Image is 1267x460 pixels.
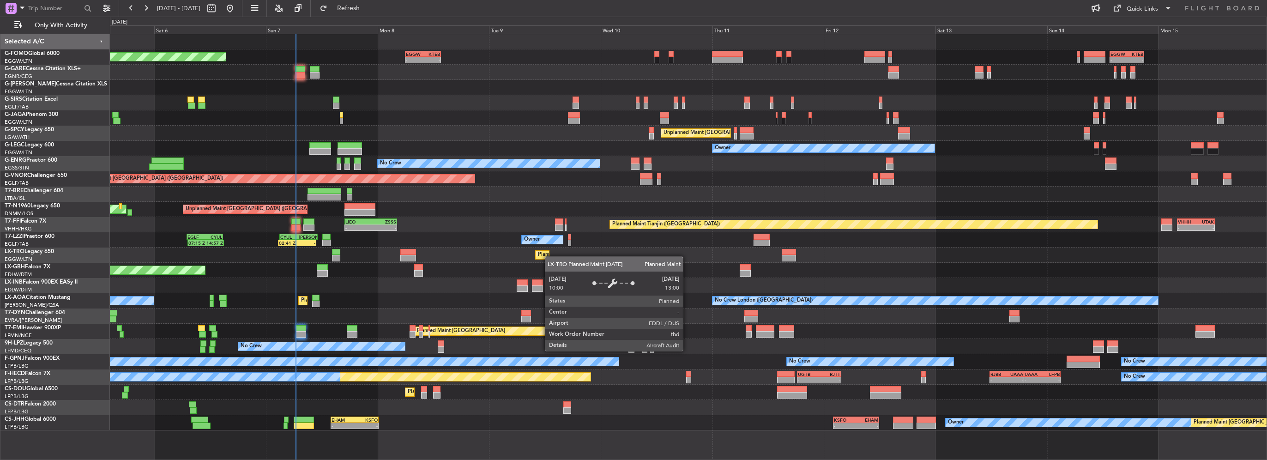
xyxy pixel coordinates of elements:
a: LFPB/LBG [5,424,29,430]
div: - [834,423,856,429]
div: Quick Links [1127,5,1158,14]
div: KSFO [834,417,856,423]
div: - [819,377,840,383]
a: T7-FFIFalcon 7X [5,218,46,224]
div: VHHH [1178,219,1196,224]
a: EGLF/FAB [5,241,29,248]
button: Refresh [315,1,371,16]
div: KTEB [1127,51,1143,57]
div: RJTT [819,371,840,377]
a: G-GARECessna Citation XLS+ [5,66,81,72]
a: CS-DOUGlobal 6500 [5,386,58,392]
a: LFPB/LBG [5,378,29,385]
span: T7-DYN [5,310,25,315]
div: No Crew [789,355,810,369]
a: F-HECDFalcon 7X [5,371,50,376]
a: EGGW/LTN [5,149,32,156]
div: Unplanned Maint [GEOGRAPHIC_DATA] ([GEOGRAPHIC_DATA]) [186,202,338,216]
a: LFPB/LBG [5,408,29,415]
div: No Crew [380,157,401,170]
a: [PERSON_NAME]/QSA [5,302,59,309]
button: Only With Activity [10,18,100,33]
span: T7-N1960 [5,203,30,209]
a: LX-AOACitation Mustang [5,295,71,300]
a: F-GPNJFalcon 900EX [5,356,60,361]
div: KTEB [423,51,440,57]
span: T7-BRE [5,188,24,194]
div: - [297,240,315,246]
a: G-LEGCLegacy 600 [5,142,54,148]
a: EGNR/CEG [5,73,32,80]
div: Planned Maint [GEOGRAPHIC_DATA] ([GEOGRAPHIC_DATA]) [78,172,223,186]
a: EGSS/STN [5,164,29,171]
a: CS-JHHGlobal 6000 [5,417,56,422]
div: - [406,57,423,63]
div: EGGW [406,51,423,57]
a: G-[PERSON_NAME]Cessna Citation XLS [5,81,107,87]
div: - [1110,57,1127,63]
span: G-ENRG [5,157,26,163]
button: Quick Links [1108,1,1176,16]
a: T7-LZZIPraetor 600 [5,234,54,239]
a: T7-EMIHawker 900XP [5,325,61,331]
div: - [856,423,878,429]
span: Only With Activity [24,22,97,29]
div: 14:57 Z [206,240,223,246]
a: G-JAGAPhenom 300 [5,112,58,117]
div: - [1196,225,1214,230]
div: Planned Maint [GEOGRAPHIC_DATA] ([GEOGRAPHIC_DATA]) [301,294,446,308]
div: Fri 12 [824,25,935,34]
span: 9H-LPZ [5,340,23,346]
span: [DATE] - [DATE] [157,4,200,12]
span: G-VNOR [5,173,27,178]
span: T7-EMI [5,325,23,331]
div: Thu 11 [712,25,824,34]
span: LX-GBH [5,264,25,270]
span: CS-DOU [5,386,26,392]
span: CS-JHH [5,417,24,422]
a: EGGW/LTN [5,88,32,95]
a: 9H-LPZLegacy 500 [5,340,53,346]
span: LX-INB [5,279,23,285]
a: CS-DTRFalcon 2000 [5,401,56,407]
span: G-LEGC [5,142,24,148]
a: EGGW/LTN [5,58,32,65]
a: LX-GBHFalcon 7X [5,264,50,270]
div: CYUL [205,234,222,240]
div: No Crew London ([GEOGRAPHIC_DATA]) [715,294,813,308]
div: - [345,225,371,230]
div: No Crew [1124,370,1145,384]
div: Planned Maint [GEOGRAPHIC_DATA] [417,324,505,338]
div: ZSSS [371,219,396,224]
div: - [1025,377,1042,383]
span: CS-DTR [5,401,24,407]
div: Owner [948,416,964,430]
a: T7-N1960Legacy 650 [5,203,60,209]
div: 07:15 Z [188,240,205,246]
div: Planned Maint [GEOGRAPHIC_DATA] ([GEOGRAPHIC_DATA]) [408,385,553,399]
div: - [1178,225,1196,230]
div: EHAM [856,417,878,423]
span: G-GARE [5,66,26,72]
div: UAAA [1007,371,1023,377]
a: LFMN/NCE [5,332,32,339]
a: EGGW/LTN [5,256,32,263]
a: LTBA/ISL [5,195,25,202]
a: LFPB/LBG [5,363,29,369]
a: G-FOMOGlobal 6000 [5,51,60,56]
div: Sun 14 [1047,25,1159,34]
div: Owner [524,233,540,247]
a: T7-DYNChallenger 604 [5,310,65,315]
a: LX-TROLegacy 650 [5,249,54,254]
a: LFMD/CEQ [5,347,31,354]
a: LGAV/ATH [5,134,30,141]
div: - [798,377,819,383]
a: G-ENRGPraetor 600 [5,157,57,163]
span: T7-FFI [5,218,21,224]
div: - [371,225,396,230]
div: UAAA [1025,371,1042,377]
a: T7-BREChallenger 604 [5,188,63,194]
span: Refresh [329,5,368,12]
span: LX-TRO [5,249,24,254]
span: G-[PERSON_NAME] [5,81,56,87]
